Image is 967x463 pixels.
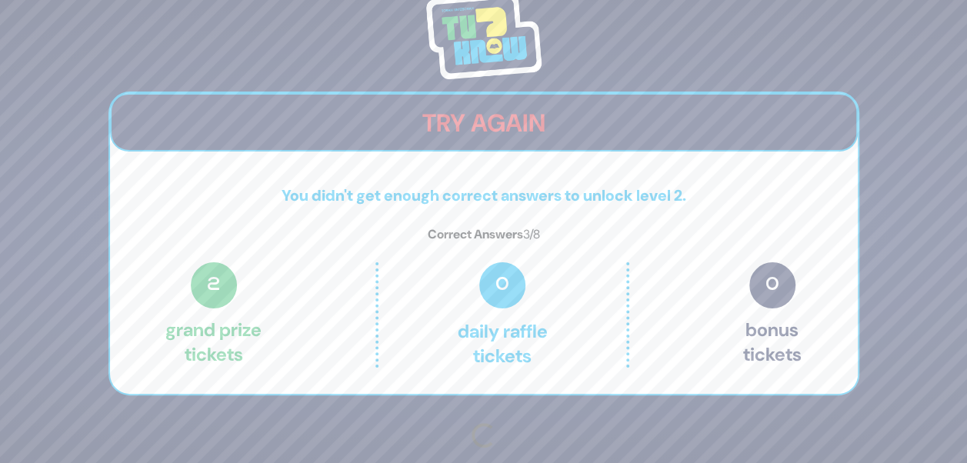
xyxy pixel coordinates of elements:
[165,262,262,367] p: Grand Prize tickets
[411,262,594,367] p: Daily Raffle tickets
[743,262,802,367] p: Bonus tickets
[110,225,858,244] p: Correct Answers
[749,262,795,308] span: 0
[479,262,525,308] span: 0
[523,226,540,242] span: 3/8
[110,184,858,207] p: You didn't get enough correct answers to unlock level 2.
[191,262,237,308] span: 2
[112,108,856,138] h2: Try Again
